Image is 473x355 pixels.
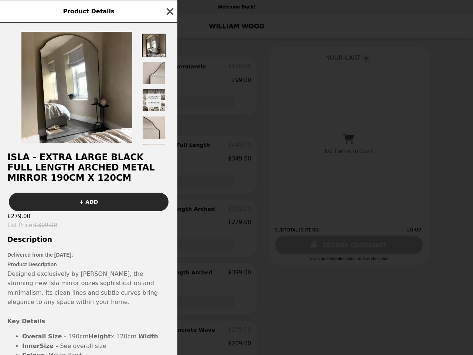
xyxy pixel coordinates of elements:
[89,333,111,340] strong: Height
[22,333,67,340] strong: Overall Size -
[63,8,114,15] span: Product Details
[7,270,158,306] span: Designed exclusively by [PERSON_NAME], the stunning new Isla mirror oozes sophistication and mini...
[22,342,40,349] strong: Inner
[7,252,73,258] strong: Delivered from the [DATE]:
[21,32,132,143] img: Default Title
[22,341,170,351] li: See overall size
[7,318,45,325] strong: Key Details
[34,222,57,229] span: £399.00
[9,193,169,211] button: + ADD
[142,116,166,139] img: Thumbnail 4
[142,143,166,167] img: Thumbnail 5
[138,333,158,340] strong: Width
[7,261,57,267] strong: Product Description
[142,34,166,57] img: Thumbnail 1
[142,88,166,112] img: Thumbnail 3
[40,342,60,349] strong: Size -
[68,333,158,340] span: 190cm x 120cm
[142,61,166,85] img: Thumbnail 2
